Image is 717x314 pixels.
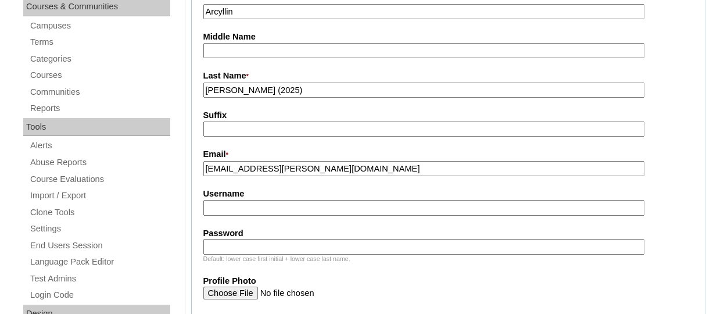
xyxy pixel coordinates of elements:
a: Campuses [29,19,170,33]
a: Import / Export [29,188,170,203]
a: Reports [29,101,170,116]
a: Abuse Reports [29,155,170,170]
a: Test Admins [29,272,170,286]
a: Courses [29,68,170,83]
a: Settings [29,222,170,236]
label: Suffix [203,109,694,122]
a: End Users Session [29,238,170,253]
div: Tools [23,118,170,137]
label: Last Name [203,70,694,83]
a: Alerts [29,138,170,153]
label: Profile Photo [203,275,694,287]
label: Email [203,148,694,161]
a: Clone Tools [29,205,170,220]
label: Middle Name [203,31,694,43]
a: Login Code [29,288,170,302]
a: Course Evaluations [29,172,170,187]
label: Password [203,227,694,240]
div: Default: lower case first initial + lower case last name. [203,255,694,263]
label: Username [203,188,694,200]
a: Categories [29,52,170,66]
a: Language Pack Editor [29,255,170,269]
a: Terms [29,35,170,49]
a: Communities [29,85,170,99]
